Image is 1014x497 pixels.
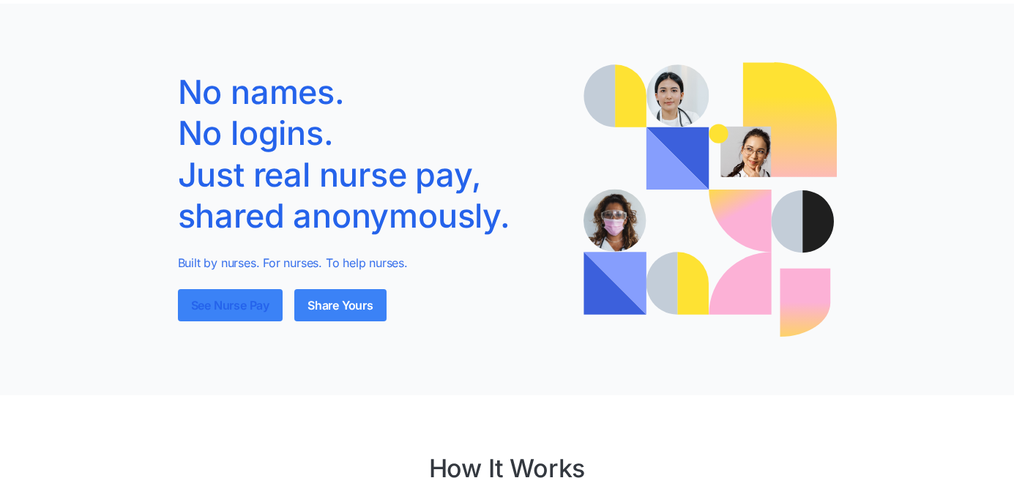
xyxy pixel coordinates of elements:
[429,454,586,484] h2: How It Works
[294,289,387,321] a: Share Yours
[584,62,837,337] img: Illustration of a nurse with speech bubbles showing real pay quotes
[178,72,562,236] h1: No names. No logins. Just real nurse pay, shared anonymously.
[178,254,562,272] p: Built by nurses. For nurses. To help nurses.
[178,289,283,321] a: See Nurse Pay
